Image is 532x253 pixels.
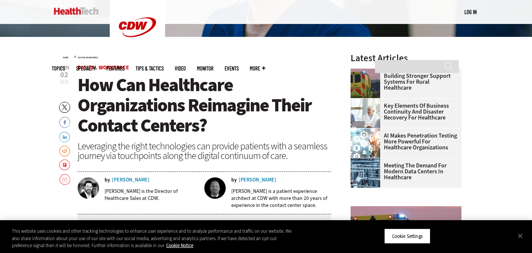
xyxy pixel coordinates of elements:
a: CDW [110,49,165,56]
a: incident response team discusses around a table [351,98,384,104]
button: Cookie Settings [384,228,430,244]
a: Features [106,66,125,71]
img: ambulance driving down country road at sunset [351,69,380,98]
span: by [231,177,237,183]
a: Video [175,66,186,71]
a: Building Stronger Support Systems for Rural Healthcare [351,73,457,91]
button: Close [512,228,528,244]
img: Healthcare and hacking concept [351,128,380,158]
img: Home [54,7,99,15]
a: ambulance driving down country road at sunset [351,69,384,74]
a: Events [225,66,239,71]
img: Jeff Kula [78,177,99,199]
p: [PERSON_NAME] is a patient experience architect at CDW with more than 20 years of experience in t... [231,188,331,209]
span: More [250,66,265,71]
a: Key Elements of Business Continuity and Disaster Recovery for Healthcare [351,103,457,121]
div: This website uses cookies and other tracking technologies to enhance user experience and to analy... [12,228,293,249]
a: AI Makes Penetration Testing More Powerful for Healthcare Organizations [351,133,457,150]
a: [PERSON_NAME] [112,177,150,183]
img: engineer with laptop overlooking data center [351,158,380,188]
a: [PERSON_NAME] [239,177,276,183]
img: incident response team discusses around a table [351,98,380,128]
span: Specialty [76,66,95,71]
a: MonITor [197,66,214,71]
a: Meeting the Demand for Modern Data Centers in Healthcare [351,163,457,180]
h3: Latest Articles [351,53,461,63]
a: More information about your privacy [166,242,193,249]
p: [PERSON_NAME] is the Director of Healthcare Sales at CDW. [105,188,199,202]
img: Scott Merritt [204,177,226,199]
div: media player [78,214,331,236]
span: 2025 [60,79,69,85]
a: engineer with laptop overlooking data center [351,158,384,164]
div: User menu [464,8,477,16]
a: Log in [464,8,477,15]
span: by [105,177,110,183]
a: Healthcare and hacking concept [351,128,384,134]
span: Topics [52,66,65,71]
a: Tips & Tactics [136,66,164,71]
div: Leveraging the right technologies can provide patients with a seamless journey via touchpoints al... [78,141,331,160]
span: How Can Healthcare Organizations Reimagine Their Contact Centers? [78,73,311,138]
